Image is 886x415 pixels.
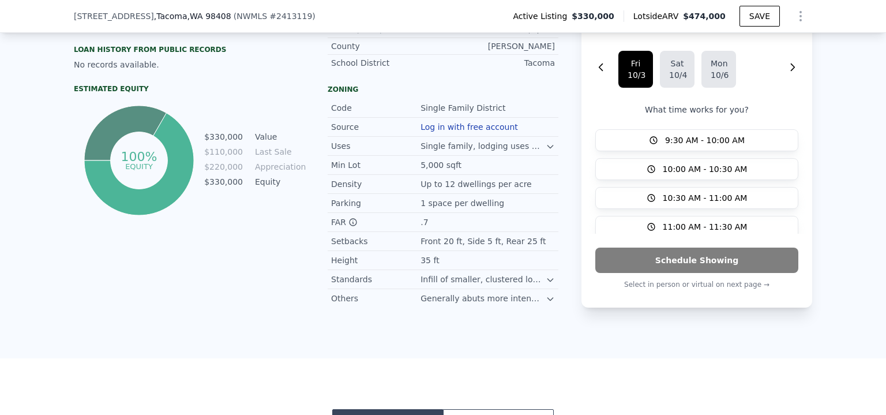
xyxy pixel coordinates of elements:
button: SAVE [739,6,780,27]
span: 10:30 AM - 11:00 AM [663,192,748,204]
td: Last Sale [253,145,305,158]
span: 11:00 AM - 11:30 AM [663,221,748,233]
div: 35 ft [421,255,441,266]
div: 1 space per dwelling [421,197,506,209]
div: Infill of smaller, clustered lots is allowed. [421,274,546,285]
div: School District [331,57,443,69]
button: 9:30 AM - 10:00 AM [595,129,798,151]
button: Sat10/4 [660,51,694,88]
span: $330,000 [572,10,614,22]
div: 10/4 [669,69,685,81]
div: Loan history from public records [74,45,305,54]
span: $474,000 [683,12,726,21]
div: Single family, lodging uses with one guest room. [421,140,546,152]
div: Parking [331,197,421,209]
div: 10/6 [711,69,727,81]
td: $110,000 [204,145,243,158]
div: Min Lot [331,159,421,171]
div: Density [331,178,421,190]
td: Appreciation [253,160,305,173]
span: , WA 98408 [187,12,231,21]
div: Source [331,121,421,133]
div: Others [331,293,421,304]
div: County [331,40,443,52]
span: , Tacoma [154,10,231,22]
div: Front 20 ft, Side 5 ft, Rear 25 ft [421,235,548,247]
td: Value [253,130,305,143]
div: FAR [331,216,421,228]
div: Fri [628,58,644,69]
td: $220,000 [204,160,243,173]
td: Equity [253,175,305,188]
div: Standards [331,274,421,285]
button: Show Options [789,5,812,28]
div: 5,000 sqft [421,159,464,171]
tspan: 100% [121,149,157,164]
button: Mon10/6 [701,51,736,88]
tspan: equity [125,162,153,170]
div: Height [331,255,421,266]
button: 10:30 AM - 11:00 AM [595,187,798,209]
button: 10:00 AM - 10:30 AM [595,158,798,180]
span: Lotside ARV [633,10,683,22]
span: NWMLS [236,12,267,21]
td: $330,000 [204,175,243,188]
p: What time works for you? [595,104,798,115]
div: Uses [331,140,421,152]
button: 11:00 AM - 11:30 AM [595,216,798,238]
div: Zoning [328,85,558,94]
div: No records available. [74,59,305,70]
div: Up to 12 dwellings per acre [421,178,534,190]
div: Setbacks [331,235,421,247]
div: Sat [669,58,685,69]
button: Schedule Showing [595,248,798,273]
div: [PERSON_NAME] [443,40,555,52]
button: Fri10/3 [618,51,653,88]
div: Estimated Equity [74,84,305,94]
button: Log in with free account [421,122,518,132]
span: Active Listing [513,10,572,22]
span: # 2413119 [269,12,312,21]
div: ( ) [234,10,316,22]
div: Mon [711,58,727,69]
p: Select in person or virtual on next page → [595,278,798,291]
div: .7 [421,216,430,228]
span: [STREET_ADDRESS] [74,10,154,22]
div: Generally abuts more intense residential and commercial areas. [421,293,546,304]
span: 10:00 AM - 10:30 AM [663,163,748,175]
div: Code [331,102,421,114]
div: Single Family District [421,102,508,114]
td: $330,000 [204,130,243,143]
div: Tacoma [443,57,555,69]
div: 10/3 [628,69,644,81]
span: 9:30 AM - 10:00 AM [665,134,745,146]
